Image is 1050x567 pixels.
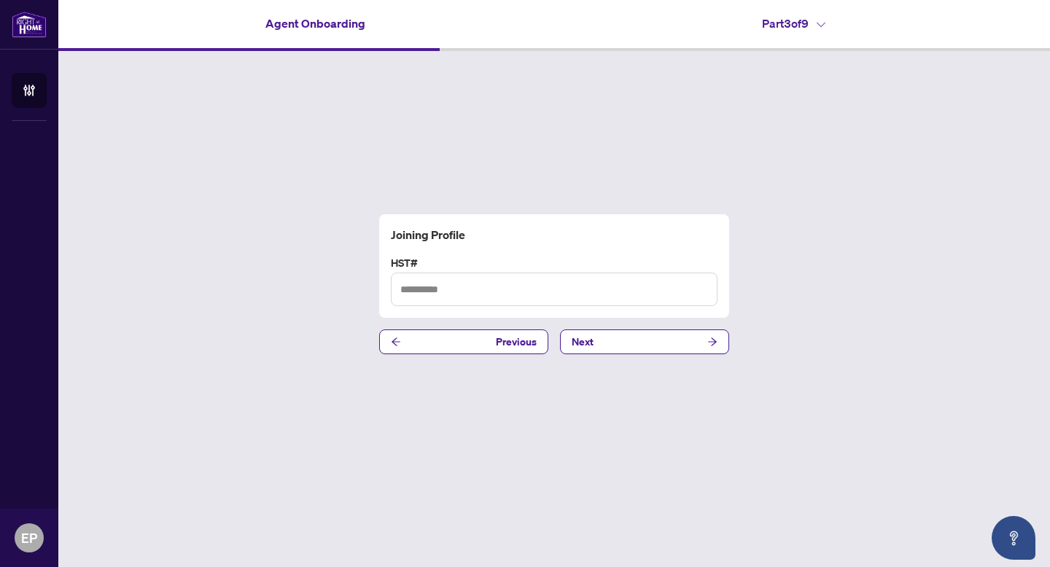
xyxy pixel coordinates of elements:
button: Previous [379,329,548,354]
span: Previous [496,330,537,353]
span: arrow-right [707,337,717,347]
span: EP [21,528,37,548]
span: arrow-left [391,337,401,347]
h4: Part 3 of 9 [762,15,825,32]
img: logo [12,11,47,38]
label: HST# [391,255,717,271]
button: Open asap [992,516,1035,560]
h4: Agent Onboarding [265,15,365,32]
span: Next [572,330,594,353]
h4: Joining Profile [391,226,717,243]
button: Next [560,329,729,354]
